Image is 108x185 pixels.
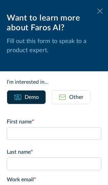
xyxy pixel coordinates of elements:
label: Work email [7,176,101,184]
label: First name [7,118,101,126]
div: Want to learn more about Faros AI? [7,13,101,33]
div: Demo [25,93,39,101]
div: I'm interested in... [7,78,101,86]
p: Fill out this form to speak to a product expert. [7,37,101,55]
label: Last name [7,148,101,156]
div: Other [69,93,83,101]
